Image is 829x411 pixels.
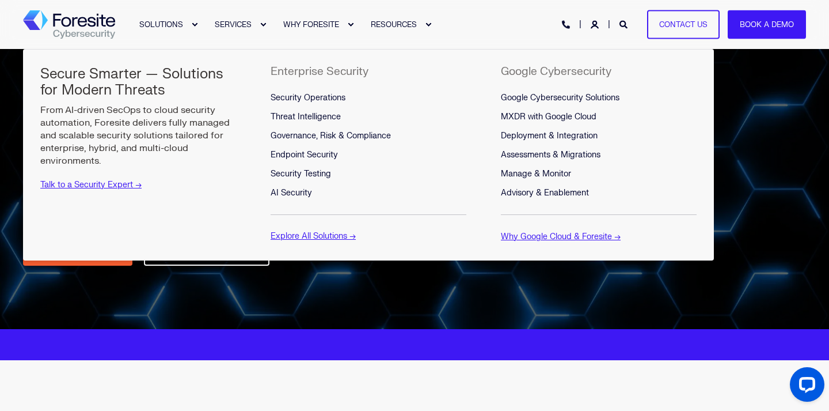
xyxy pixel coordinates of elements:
[271,231,356,241] a: Explore All Solutions →
[40,104,236,167] p: From AI-driven SecOps to cloud security automation, Foresite delivers fully managed and scalable ...
[501,188,589,198] span: Advisory & Enablement
[781,363,829,411] iframe: LiveChat chat widget
[619,19,630,29] a: Open Search
[271,150,338,160] span: Endpoint Security
[271,93,345,103] span: Security Operations
[23,10,115,39] a: Back to Home
[283,20,339,29] span: WHY FORESITE
[501,93,619,103] span: Google Cybersecurity Solutions
[501,169,571,179] span: Manage & Monitor
[271,131,391,141] span: Governance, Risk & Compliance
[728,10,806,39] a: Book a Demo
[271,169,331,179] span: Security Testing
[40,66,236,98] h5: Secure Smarter — Solutions for Modern Threats
[260,21,267,28] div: Expand SERVICES
[501,150,600,160] span: Assessments & Migrations
[23,10,115,39] img: Foresite logo, a hexagon shape of blues with a directional arrow to the right hand side, and the ...
[271,188,312,198] span: AI Security
[347,21,354,28] div: Expand WHY FORESITE
[425,21,432,28] div: Expand RESOURCES
[271,66,368,77] h5: Enterprise Security
[501,66,611,77] h5: Google Cybersecurity
[501,131,598,141] span: Deployment & Integration
[591,19,601,29] a: Login
[647,10,720,39] a: Contact Us
[191,21,198,28] div: Expand SOLUTIONS
[139,20,183,29] span: SOLUTIONS
[371,20,417,29] span: RESOURCES
[40,180,142,190] a: Talk to a Security Expert →
[271,112,341,122] span: Threat Intelligence
[501,112,596,122] span: MXDR with Google Cloud
[501,232,621,242] a: Why Google Cloud & Foresite →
